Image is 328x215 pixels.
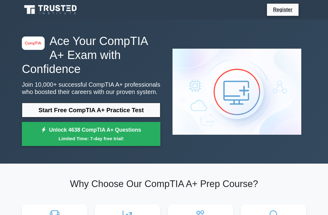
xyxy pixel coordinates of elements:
[22,122,160,146] a: Unlock 4638 CompTIA A+ QuestionsLimited Time: 7-day free trial!
[29,135,153,142] small: Limited Time: 7-day free trial!
[22,178,306,189] h2: Why Choose Our CompTIA A+ Prep Course?
[22,81,160,95] p: Join 10,000+ successful CompTIA A+ professionals who boosted their careers with our proven system.
[22,103,160,117] a: Start Free CompTIA A+ Practice Test
[269,6,296,13] a: Register
[22,34,160,76] h1: Ace Your CompTIA A+ Exam with Confidence
[168,44,306,140] img: CompTIA A+ Preview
